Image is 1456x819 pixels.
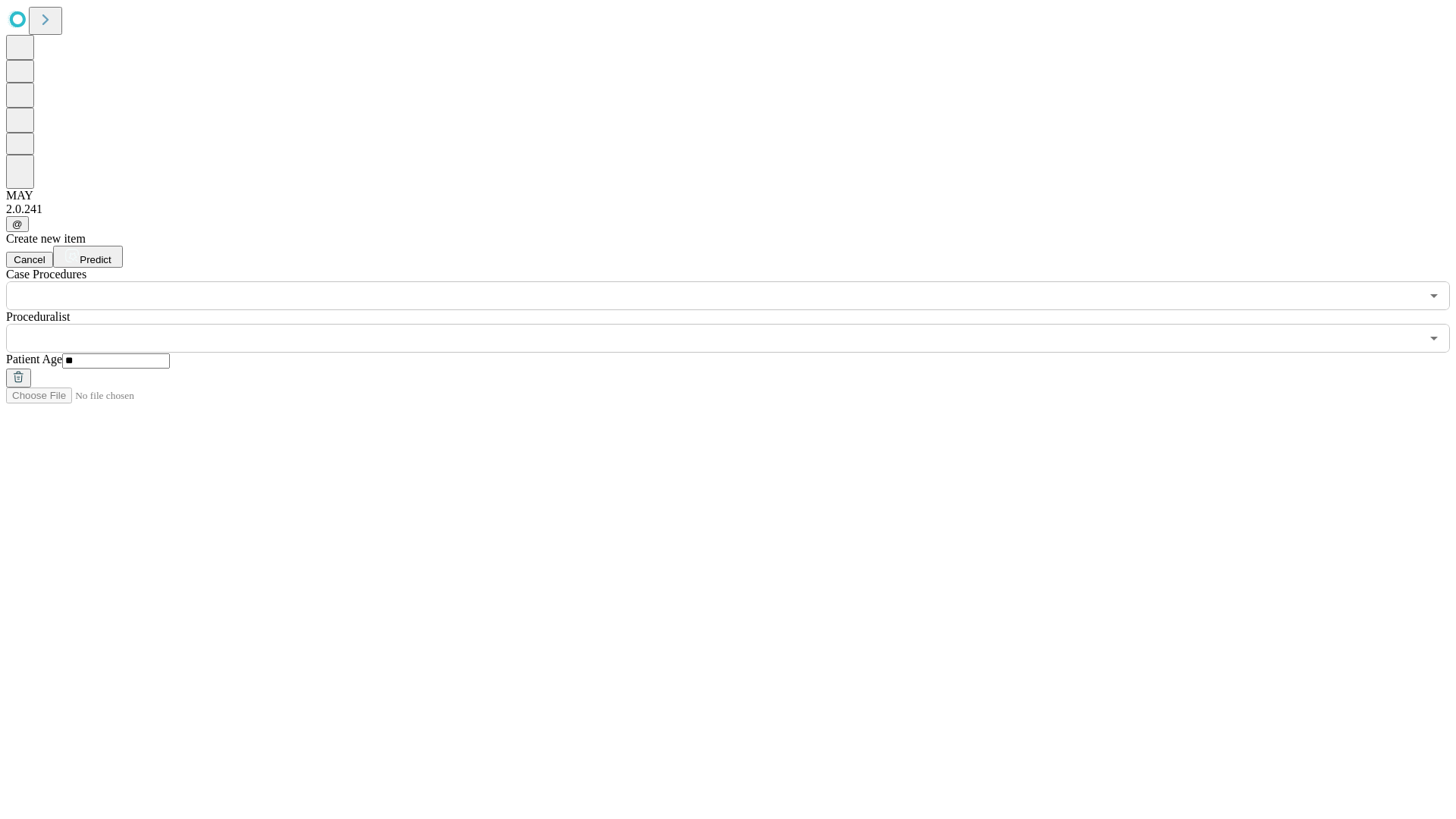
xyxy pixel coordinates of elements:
span: Patient Age [6,353,62,366]
span: Scheduled Procedure [6,268,86,281]
span: Predict [80,254,111,265]
span: Proceduralist [6,310,70,323]
button: Open [1423,328,1445,349]
button: @ [6,216,29,232]
span: @ [12,218,23,230]
span: Create new item [6,232,86,245]
div: 2.0.241 [6,202,1450,216]
span: Cancel [14,254,45,265]
div: MAY [6,189,1450,202]
button: Open [1423,285,1445,306]
button: Cancel [6,252,53,268]
button: Predict [53,246,123,268]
